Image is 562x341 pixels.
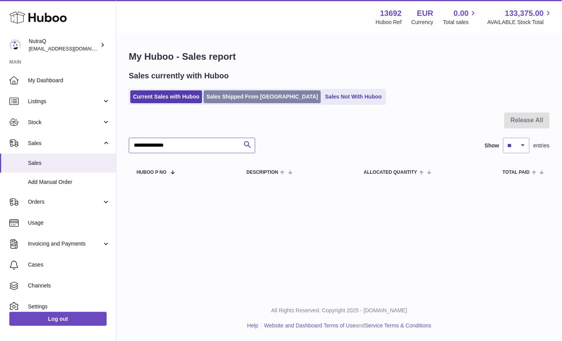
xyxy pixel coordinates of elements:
h1: My Huboo - Sales report [129,50,550,63]
span: Usage [28,219,110,227]
span: Huboo P no [137,170,166,175]
div: Currency [412,19,434,26]
h2: Sales currently with Huboo [129,71,229,81]
a: 133,375.00 AVAILABLE Stock Total [487,8,553,26]
a: Sales Shipped From [GEOGRAPHIC_DATA] [204,90,321,103]
span: Listings [28,98,102,105]
span: My Dashboard [28,77,110,84]
span: AVAILABLE Stock Total [487,19,553,26]
span: 133,375.00 [505,8,544,19]
span: ALLOCATED Quantity [364,170,417,175]
span: Channels [28,282,110,289]
span: entries [533,142,550,149]
span: [EMAIL_ADDRESS][DOMAIN_NAME] [29,45,114,52]
a: Current Sales with Huboo [130,90,202,103]
div: NutraQ [29,38,99,52]
span: Stock [28,119,102,126]
span: Orders [28,198,102,206]
a: 0.00 Total sales [443,8,477,26]
span: Total paid [503,170,530,175]
a: Website and Dashboard Terms of Use [264,322,356,329]
label: Show [485,142,499,149]
span: Cases [28,261,110,268]
span: Description [246,170,278,175]
strong: EUR [417,8,433,19]
span: Total sales [443,19,477,26]
a: Service Terms & Conditions [365,322,431,329]
span: 0.00 [454,8,469,19]
img: log@nutraq.com [9,39,21,51]
span: Sales [28,140,102,147]
span: Sales [28,159,110,167]
p: All Rights Reserved. Copyright 2025 - [DOMAIN_NAME] [123,307,556,314]
span: Add Manual Order [28,178,110,186]
a: Help [247,322,258,329]
span: Invoicing and Payments [28,240,102,248]
div: Huboo Ref [376,19,402,26]
a: Log out [9,312,107,326]
li: and [261,322,431,329]
a: Sales Not With Huboo [322,90,384,103]
strong: 13692 [380,8,402,19]
span: Settings [28,303,110,310]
